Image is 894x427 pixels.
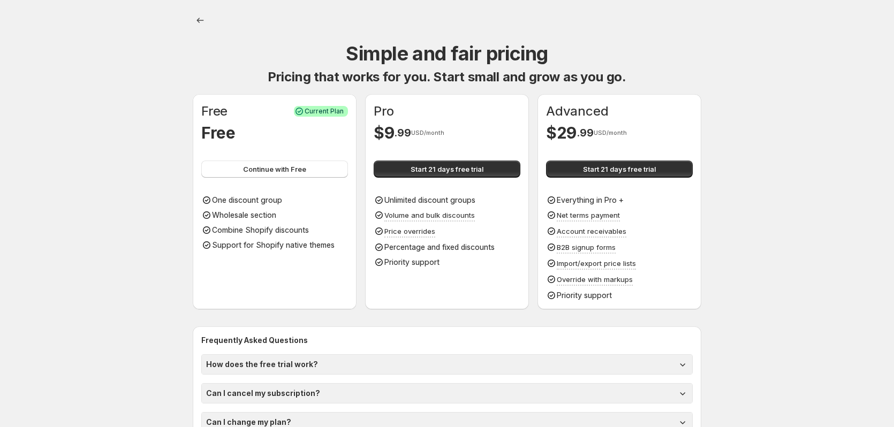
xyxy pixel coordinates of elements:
span: USD/month [411,129,444,136]
span: USD/month [594,129,627,136]
span: Current Plan [305,107,344,116]
span: Unlimited discount groups [384,195,475,204]
span: . 99 [394,126,411,139]
span: Continue with Free [243,164,306,174]
span: Price overrides [384,227,435,235]
span: Start 21 days free trial [583,164,656,174]
p: One discount group [212,195,282,205]
p: Wholesale section [212,210,276,220]
h1: Free [201,103,228,120]
p: Support for Shopify native themes [212,240,335,250]
h1: Pro [374,103,393,120]
span: Priority support [384,257,440,266]
span: B2B signup forms [557,243,616,251]
span: Everything in Pro + [557,195,624,204]
h1: $ 9 [374,122,394,143]
h1: Free [201,122,236,143]
button: Continue with Free [201,161,348,178]
h1: How does the free trial work? [206,359,318,370]
h2: Frequently Asked Questions [201,335,693,346]
span: Import/export price lists [557,259,636,268]
h1: Pricing that works for you. Start small and grow as you go. [268,68,626,86]
span: Percentage and fixed discounts [384,242,495,251]
h1: Simple and fair pricing [346,41,548,66]
p: Combine Shopify discounts [212,225,309,235]
span: Priority support [557,291,612,300]
h1: Can I cancel my subscription? [206,388,320,399]
span: Override with markups [557,275,633,284]
h1: Advanced [546,103,608,120]
span: Account receivables [557,227,626,235]
span: . 99 [577,126,593,139]
span: Volume and bulk discounts [384,211,475,219]
h1: $ 29 [546,122,577,143]
button: Start 21 days free trial [374,161,520,178]
span: Net terms payment [557,211,620,219]
button: Start 21 days free trial [546,161,693,178]
span: Start 21 days free trial [411,164,483,174]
